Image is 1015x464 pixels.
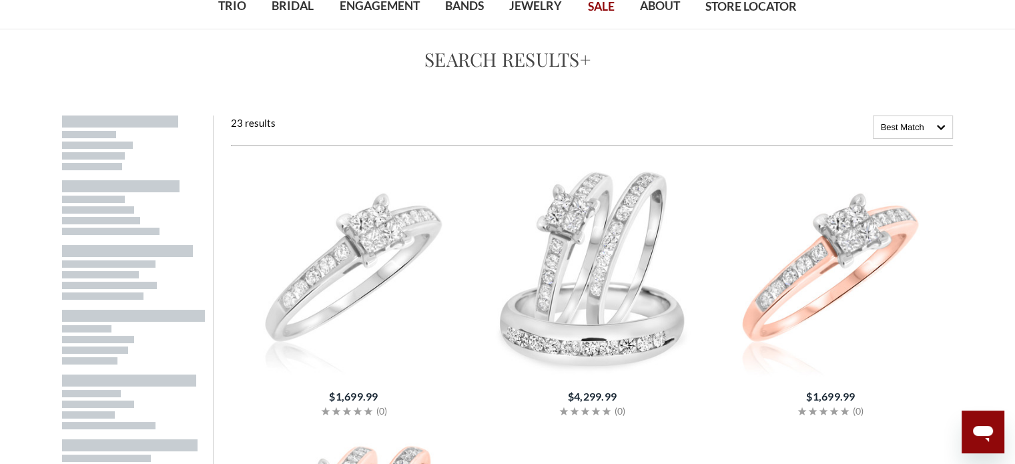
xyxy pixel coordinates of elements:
button: submenu toggle [372,28,386,29]
h1: Search Results+ [35,45,980,73]
iframe: Button to launch messaging window, conversation in progress [962,411,1004,453]
button: submenu toggle [458,28,471,29]
button: submenu toggle [529,28,543,29]
button: submenu toggle [286,28,300,29]
button: submenu toggle [653,28,667,29]
button: submenu toggle [226,28,239,29]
